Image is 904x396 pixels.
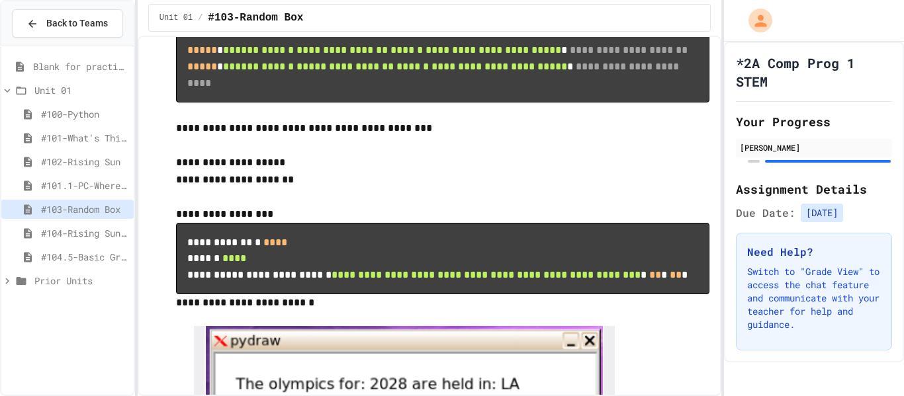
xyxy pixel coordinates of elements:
[736,205,795,221] span: Due Date:
[41,107,128,121] span: #100-Python
[12,9,123,38] button: Back to Teams
[208,10,303,26] span: #103-Random Box
[33,59,128,73] span: Blank for practice
[736,54,892,91] h1: *2A Comp Prog 1 STEM
[41,131,128,145] span: #101-What's This ??
[41,178,128,192] span: #101.1-PC-Where am I?
[801,204,843,222] span: [DATE]
[41,226,128,240] span: #104-Rising Sun Plus
[736,112,892,131] h2: Your Progress
[735,5,776,36] div: My Account
[41,250,128,264] span: #104.5-Basic Graphics Review
[34,83,128,97] span: Unit 01
[46,17,108,30] span: Back to Teams
[41,155,128,169] span: #102-Rising Sun
[198,13,203,23] span: /
[159,13,193,23] span: Unit 01
[747,265,881,331] p: Switch to "Grade View" to access the chat feature and communicate with your teacher for help and ...
[41,202,128,216] span: #103-Random Box
[747,244,881,260] h3: Need Help?
[740,141,888,153] div: [PERSON_NAME]
[34,274,128,288] span: Prior Units
[736,180,892,198] h2: Assignment Details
